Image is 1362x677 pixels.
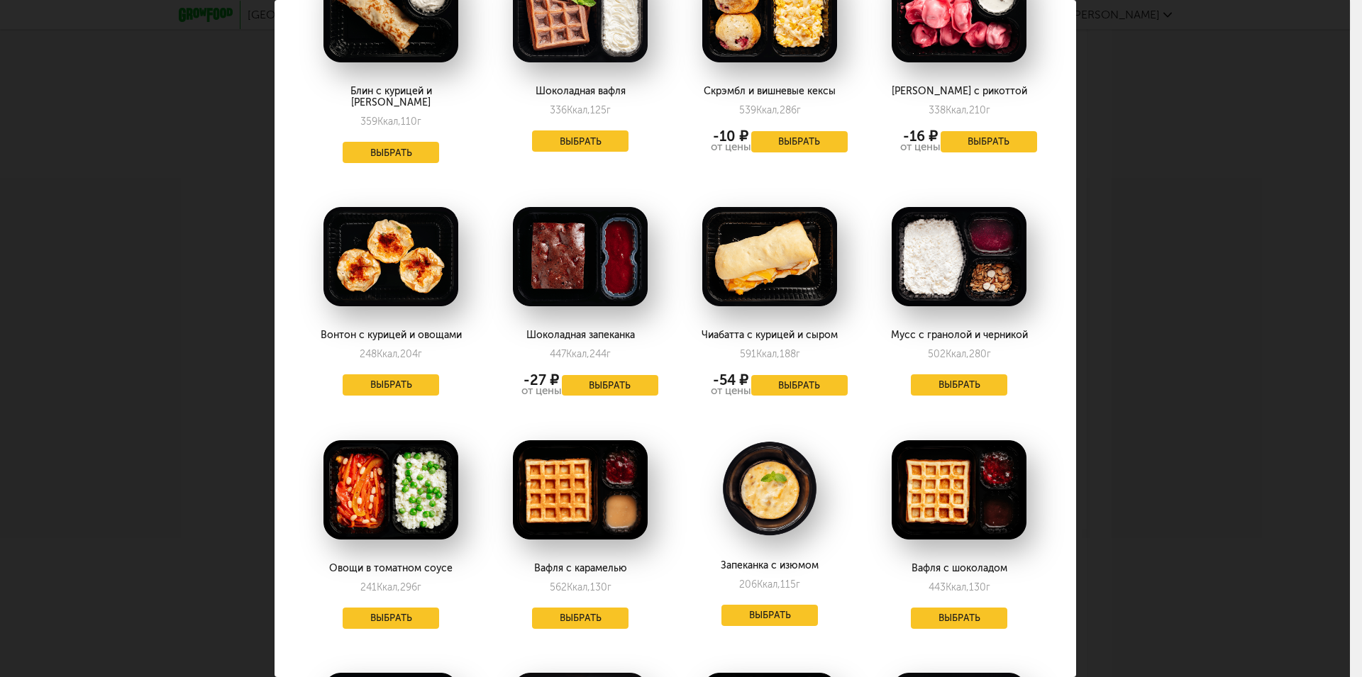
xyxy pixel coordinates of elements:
[521,374,562,386] div: -27 ₽
[946,104,969,116] span: Ккал,
[711,374,751,386] div: -54 ₽
[550,104,611,116] div: 336 125
[941,131,1037,152] button: Выбрать
[513,207,648,306] img: big_F601vpJp5Wf4Dgz5.png
[343,608,439,629] button: Выбрать
[721,605,818,626] button: Выбрать
[513,440,648,539] img: big_166ZK53KlE4HfnGn.png
[881,86,1036,97] div: [PERSON_NAME] с рикоттой
[607,581,611,593] span: г
[751,375,848,396] button: Выбрать
[550,348,611,360] div: 447 244
[323,440,458,539] img: big_mOe8z449M5M7lfOZ.png
[502,330,658,341] div: Шоколадная запеканка
[313,86,468,108] div: Блин с курицей и [PERSON_NAME]
[986,104,990,116] span: г
[796,348,800,360] span: г
[343,374,439,396] button: Выбрать
[360,116,421,128] div: 359 110
[756,104,780,116] span: Ккал,
[343,142,439,163] button: Выбрать
[757,578,780,591] span: Ккал,
[711,130,751,142] div: -10 ₽
[796,578,800,591] span: г
[911,374,1007,396] button: Выбрать
[521,386,562,396] div: от цены
[377,116,401,128] span: Ккал,
[417,581,421,593] span: г
[900,142,941,152] div: от цены
[313,563,468,574] div: Овощи в томатном соусе
[929,104,990,116] div: 338 210
[881,330,1036,341] div: Мусс с гранолой и черникой
[562,375,658,396] button: Выбрать
[756,348,780,360] span: Ккал,
[692,560,847,571] div: Запеканка с изюмом
[881,563,1036,574] div: Вафля с шоколадом
[692,330,847,341] div: Чиабатта с курицей и сыром
[711,386,751,396] div: от цены
[987,348,991,360] span: г
[929,581,990,593] div: 443 130
[550,581,611,593] div: 562 130
[567,104,590,116] span: Ккал,
[532,608,629,629] button: Выбрать
[417,116,421,128] span: г
[797,104,801,116] span: г
[711,142,751,152] div: от цены
[360,348,422,360] div: 248 204
[377,348,400,360] span: Ккал,
[946,348,969,360] span: Ккал,
[360,581,421,593] div: 241 296
[892,440,1026,539] img: big_Mmly1jkEHxlyqn68.png
[313,330,468,341] div: Вонтон с курицей и овощами
[502,86,658,97] div: Шоколадная вафля
[702,207,837,306] img: big_psj8Nh3MtzDMxZNy.png
[323,207,458,306] img: big_Md7CshOrXZCSdETm.png
[946,581,969,593] span: Ккал,
[377,581,400,593] span: Ккал,
[751,131,848,152] button: Выбрать
[502,563,658,574] div: Вафля с карамелью
[532,130,629,152] button: Выбрать
[900,130,941,142] div: -16 ₽
[702,440,837,537] img: big_jNBKMWfBmyrWEFir.png
[986,581,990,593] span: г
[418,348,422,360] span: г
[892,207,1026,306] img: big_oNJ7c1XGuxDSvFDf.png
[566,348,589,360] span: Ккал,
[739,104,801,116] div: 539 286
[740,348,800,360] div: 591 188
[692,86,847,97] div: Скрэмбл и вишневые кексы
[567,581,590,593] span: Ккал,
[607,104,611,116] span: г
[928,348,991,360] div: 502 280
[607,348,611,360] span: г
[739,578,800,591] div: 206 115
[911,608,1007,629] button: Выбрать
